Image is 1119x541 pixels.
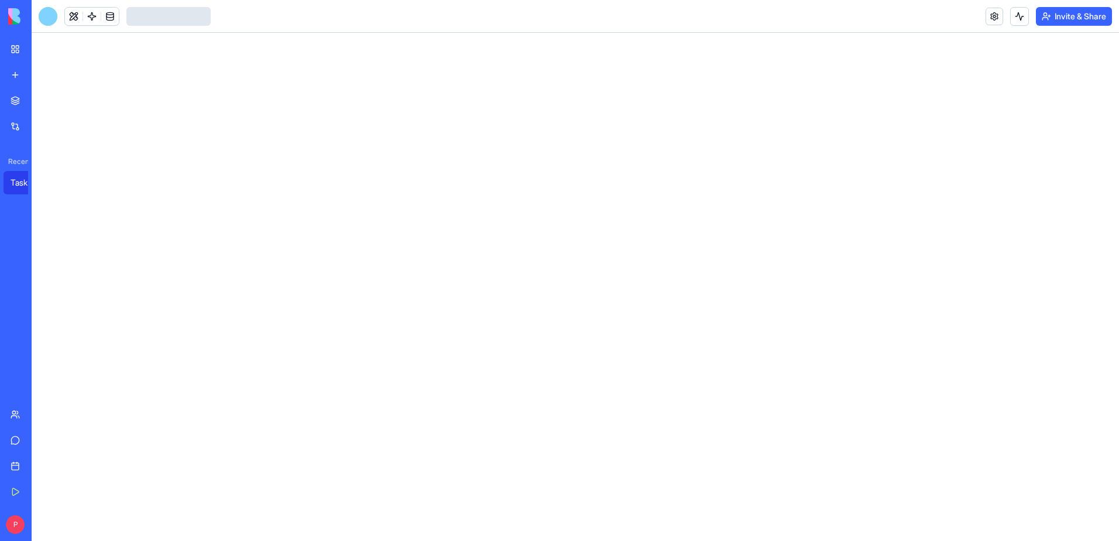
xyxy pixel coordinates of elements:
button: Invite & Share [1036,7,1112,26]
a: Task Manager [4,171,50,194]
span: Recent [4,157,28,166]
div: Task Manager [11,177,43,189]
span: P [6,515,25,534]
img: logo [8,8,81,25]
